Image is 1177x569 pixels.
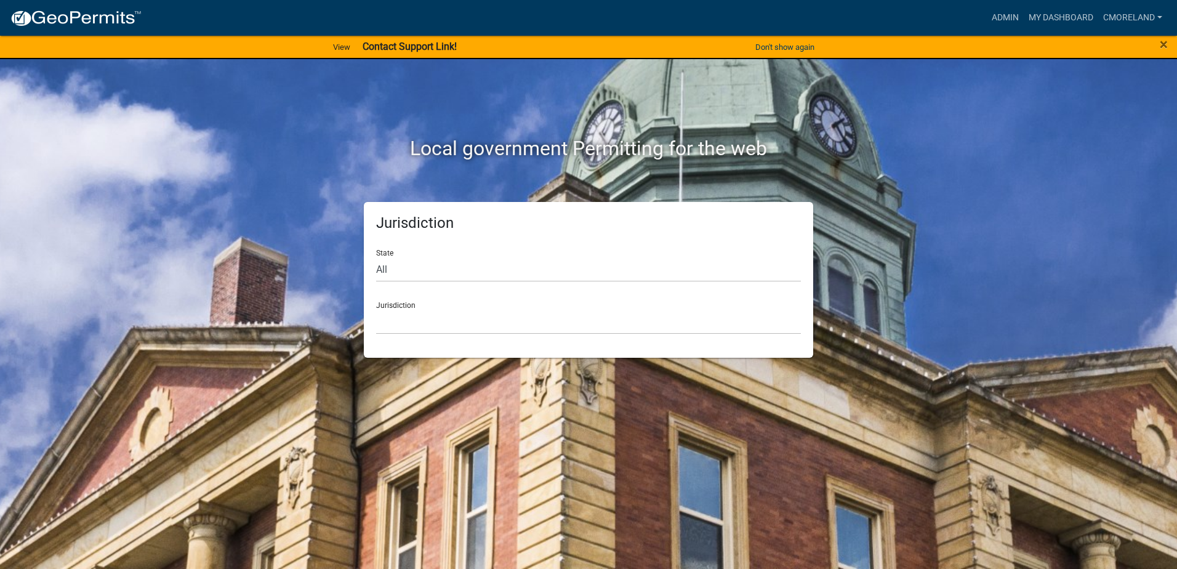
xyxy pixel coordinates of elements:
[1160,36,1168,53] span: ×
[1098,6,1167,30] a: cmoreland
[363,41,457,52] strong: Contact Support Link!
[1024,6,1098,30] a: My Dashboard
[750,37,819,57] button: Don't show again
[1160,37,1168,52] button: Close
[328,37,355,57] a: View
[247,137,930,160] h2: Local government Permitting for the web
[376,214,801,232] h5: Jurisdiction
[987,6,1024,30] a: Admin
